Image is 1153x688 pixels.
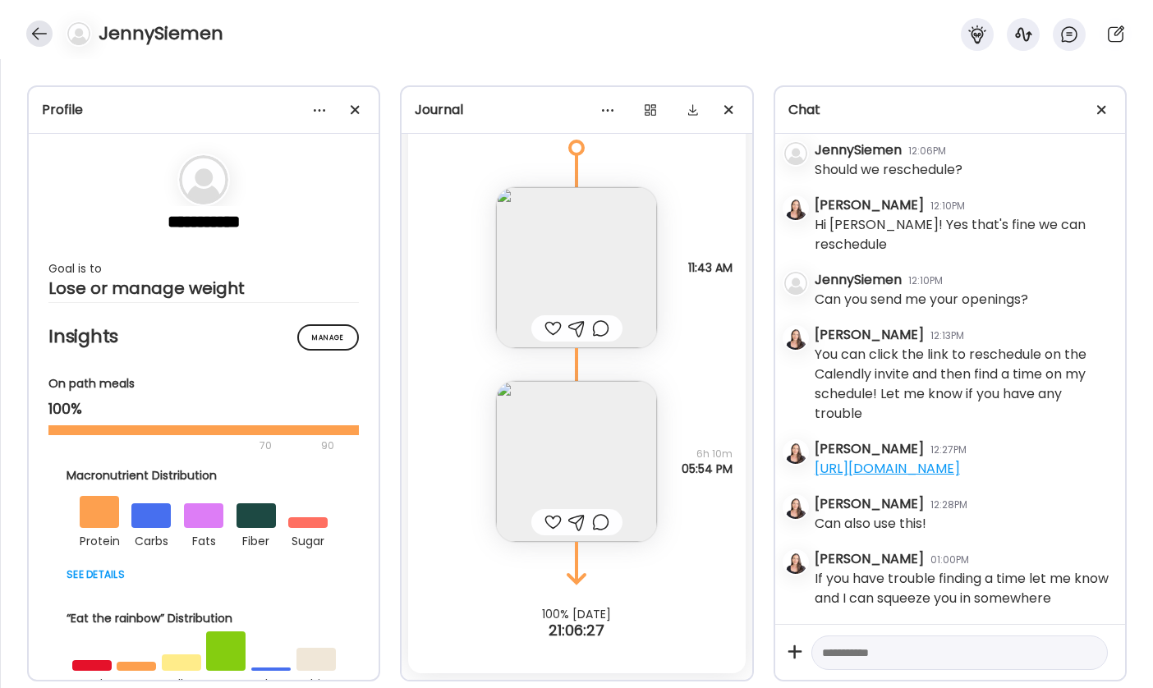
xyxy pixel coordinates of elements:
[815,215,1112,255] div: Hi [PERSON_NAME]! Yes that's fine we can reschedule
[930,443,967,457] div: 12:27PM
[784,441,807,464] img: avatars%2F0E8GhkRAw3SaeOZx49PbL6V43DX2
[784,327,807,350] img: avatars%2F0E8GhkRAw3SaeOZx49PbL6V43DX2
[815,439,924,459] div: [PERSON_NAME]
[48,278,359,298] div: Lose or manage weight
[48,399,359,419] div: 100%
[67,22,90,45] img: bg-avatar-default.svg
[815,569,1112,608] div: If you have trouble finding a time let me know and I can squeeze you in somewhere
[908,273,943,288] div: 12:10PM
[131,528,171,551] div: carbs
[682,447,733,461] span: 6h 10m
[48,436,316,456] div: 70
[67,467,341,484] div: Macronutrient Distribution
[908,144,946,158] div: 12:06PM
[184,528,223,551] div: fats
[815,140,902,160] div: JennySiemen
[815,345,1112,424] div: You can click the link to reschedule on the Calendly invite and then find a time on my schedule! ...
[930,553,969,567] div: 01:00PM
[815,459,960,478] a: [URL][DOMAIN_NAME]
[48,375,359,392] div: On path meals
[682,461,733,476] span: 05:54 PM
[815,195,924,215] div: [PERSON_NAME]
[930,328,964,343] div: 12:13PM
[815,160,962,180] div: Should we reschedule?
[815,494,924,514] div: [PERSON_NAME]
[784,272,807,295] img: bg-avatar-default.svg
[815,514,926,534] div: Can also use this!
[784,142,807,165] img: bg-avatar-default.svg
[80,528,119,551] div: protein
[297,324,359,351] div: Manage
[688,260,733,275] span: 11:43 AM
[415,100,738,120] div: Journal
[402,621,751,640] div: 21:06:27
[930,498,967,512] div: 12:28PM
[48,259,359,278] div: Goal is to
[67,610,341,627] div: “Eat the rainbow” Distribution
[784,197,807,220] img: avatars%2F0E8GhkRAw3SaeOZx49PbL6V43DX2
[784,551,807,574] img: avatars%2F0E8GhkRAw3SaeOZx49PbL6V43DX2
[815,549,924,569] div: [PERSON_NAME]
[930,199,965,213] div: 12:10PM
[99,21,223,47] h4: JennySiemen
[402,608,751,621] div: 100% [DATE]
[179,155,228,204] img: bg-avatar-default.svg
[48,324,359,349] h2: Insights
[319,436,336,456] div: 90
[784,496,807,519] img: avatars%2F0E8GhkRAw3SaeOZx49PbL6V43DX2
[496,187,657,348] img: images%2FjxCuE1QUvtex5vqVIBL5COMfZ3C2%2FYRqlFuIgU26Hc2EIQMfu%2FVfsijHyHqLUKKcrrfmvx_240
[788,100,1112,120] div: Chat
[815,325,924,345] div: [PERSON_NAME]
[288,528,328,551] div: sugar
[815,270,902,290] div: JennySiemen
[42,100,365,120] div: Profile
[815,290,1028,310] div: Can you send me your openings?
[496,381,657,542] img: images%2FjxCuE1QUvtex5vqVIBL5COMfZ3C2%2FjM2Lg7BKGyrwDxNP3117%2FPNOuJrCDXCTc9mNw3OQu_240
[237,528,276,551] div: fiber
